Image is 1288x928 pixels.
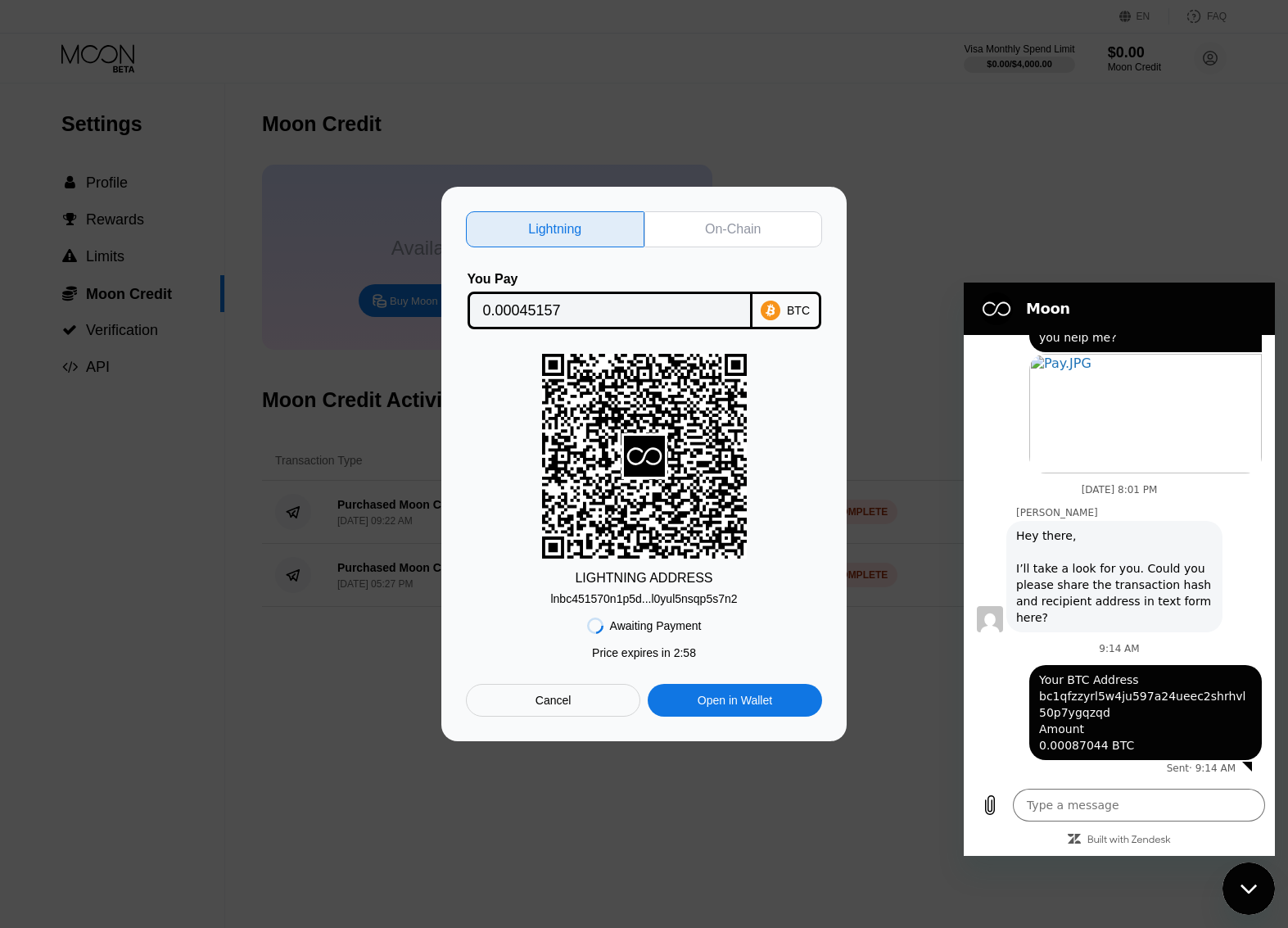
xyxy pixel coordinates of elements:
div: Open in Wallet [648,684,822,717]
div: Price expires in [592,646,696,659]
div: Open in Wallet [698,693,772,708]
iframe: Button to launch messaging window, conversation in progress [1222,862,1275,915]
div: lnbc451570n1p5d...l0yul5nsqp5s7n2 [550,586,737,605]
div: Lightning [466,211,644,247]
div: Lightning [528,221,581,238]
iframe: Messaging window [964,283,1275,856]
div: Awaiting Payment [610,619,702,632]
div: lnbc451570n1p5d...l0yul5nsqp5s7n2 [550,592,737,605]
div: You Pay [468,272,752,287]
div: LIGHTNING ADDRESS [575,571,712,586]
div: You PayBTC [466,272,822,329]
span: 2 : 58 [674,646,696,659]
div: Cancel [466,684,640,717]
div: On-Chain [705,221,761,238]
div: Cancel [536,693,572,708]
div: BTC [787,304,810,317]
div: On-Chain [644,211,823,247]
